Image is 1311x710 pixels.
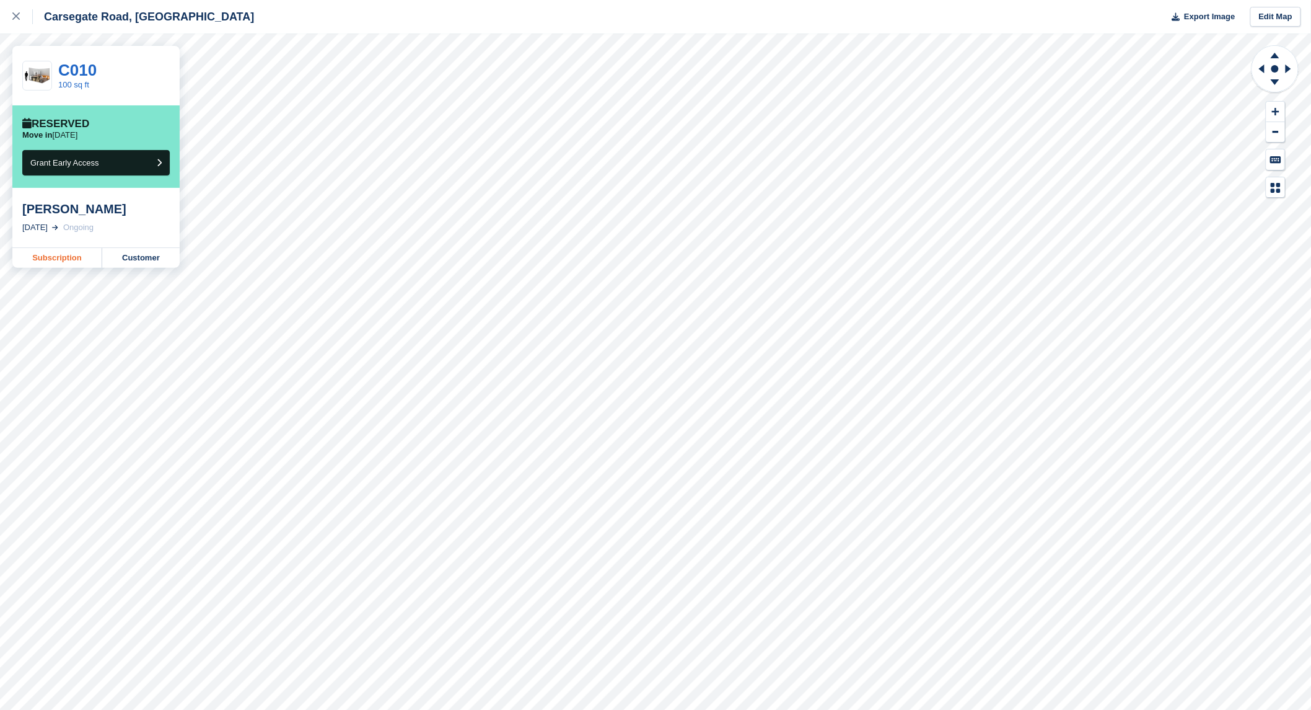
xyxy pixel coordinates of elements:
a: Customer [102,248,180,268]
a: Subscription [12,248,102,268]
div: [PERSON_NAME] [22,202,170,216]
button: Map Legend [1266,177,1285,198]
span: Export Image [1184,11,1235,23]
span: Move in [22,130,52,140]
button: Grant Early Access [22,150,170,175]
div: [DATE] [22,221,48,234]
a: C010 [58,61,97,79]
span: Grant Early Access [30,158,99,167]
div: Carsegate Road, [GEOGRAPHIC_DATA] [33,9,254,24]
button: Export Image [1165,7,1235,27]
a: 100 sq ft [58,80,89,89]
button: Keyboard Shortcuts [1266,149,1285,170]
p: [DATE] [22,130,77,140]
div: Ongoing [63,221,94,234]
button: Zoom Out [1266,122,1285,143]
img: 100-sqft-unit.jpg [23,65,51,87]
a: Edit Map [1250,7,1301,27]
button: Zoom In [1266,102,1285,122]
img: arrow-right-light-icn-cde0832a797a2874e46488d9cf13f60e5c3a73dbe684e267c42b8395dfbc2abf.svg [52,225,58,230]
div: Reserved [22,118,89,130]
